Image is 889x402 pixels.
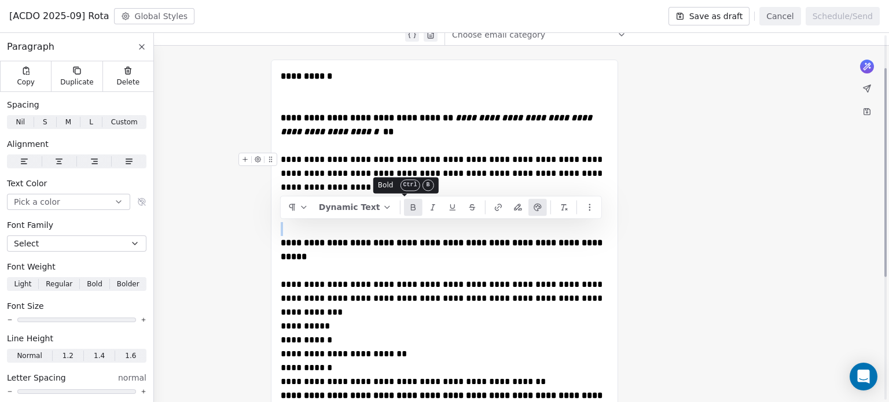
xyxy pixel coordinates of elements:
[452,29,545,40] span: Choose email category
[14,279,31,289] span: Light
[668,7,750,25] button: Save as draft
[759,7,800,25] button: Cancel
[17,351,42,361] span: Normal
[63,351,74,361] span: 1.2
[111,117,138,127] span: Custom
[314,198,396,216] button: Dynamic Text
[16,117,25,127] span: Nil
[17,78,35,87] span: Copy
[7,40,54,54] span: Paragraph
[7,99,39,110] span: Spacing
[423,179,434,191] kbd: B
[7,261,56,272] span: Font Weight
[7,219,53,231] span: Font Family
[14,238,39,249] span: Select
[94,351,105,361] span: 1.4
[850,363,877,390] div: Open Intercom Messenger
[7,300,44,312] span: Font Size
[9,9,109,23] span: [ACDO 2025-09] Rota
[46,279,72,289] span: Regular
[7,138,49,150] span: Alignment
[400,179,420,191] kbd: Ctrl
[117,279,139,289] span: Bolder
[378,180,394,190] span: Bold
[125,351,136,361] span: 1.6
[806,7,880,25] button: Schedule/Send
[89,117,93,127] span: L
[114,8,195,24] button: Global Styles
[87,279,102,289] span: Bold
[7,178,47,189] span: Text Color
[118,372,146,383] span: normal
[117,78,140,87] span: Delete
[60,78,93,87] span: Duplicate
[65,117,71,127] span: M
[43,117,47,127] span: S
[7,194,130,210] button: Pick a color
[7,372,66,383] span: Letter Spacing
[7,333,53,344] span: Line Height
